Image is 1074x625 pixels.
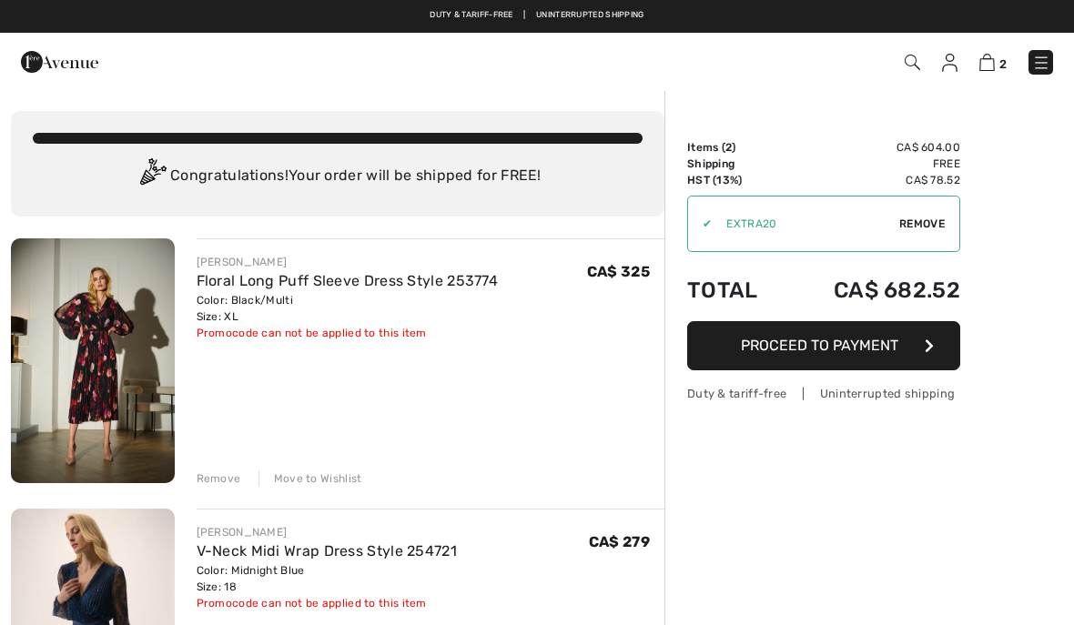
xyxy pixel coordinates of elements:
[11,238,175,483] img: Floral Long Puff Sleeve Dress Style 253774
[785,172,960,188] td: CA$ 78.52
[725,141,732,154] span: 2
[712,197,899,251] input: Promo code
[687,321,960,370] button: Proceed to Payment
[197,470,241,487] div: Remove
[258,470,362,487] div: Move to Wishlist
[197,524,458,540] div: [PERSON_NAME]
[999,57,1007,71] span: 2
[979,54,995,71] img: Shopping Bag
[785,259,960,321] td: CA$ 682.52
[687,259,785,321] td: Total
[134,158,170,195] img: Congratulation2.svg
[785,139,960,156] td: CA$ 604.00
[197,272,499,289] a: Floral Long Puff Sleeve Dress Style 253774
[197,595,458,611] div: Promocode can not be applied to this item
[33,158,643,195] div: Congratulations! Your order will be shipped for FREE!
[1032,54,1050,72] img: Menu
[589,533,650,550] span: CA$ 279
[197,254,499,270] div: [PERSON_NAME]
[687,156,785,172] td: Shipping
[899,216,945,232] span: Remove
[197,292,499,325] div: Color: Black/Multi Size: XL
[687,385,960,402] div: Duty & tariff-free | Uninterrupted shipping
[942,54,957,72] img: My Info
[979,51,1007,73] a: 2
[687,172,785,188] td: HST (13%)
[587,263,650,280] span: CA$ 325
[905,55,920,70] img: Search
[197,562,458,595] div: Color: Midnight Blue Size: 18
[785,156,960,172] td: Free
[21,52,98,69] a: 1ère Avenue
[688,216,712,232] div: ✔
[21,44,98,80] img: 1ère Avenue
[197,542,458,559] a: V-Neck Midi Wrap Dress Style 254721
[197,325,499,341] div: Promocode can not be applied to this item
[741,337,898,354] span: Proceed to Payment
[687,139,785,156] td: Items ( )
